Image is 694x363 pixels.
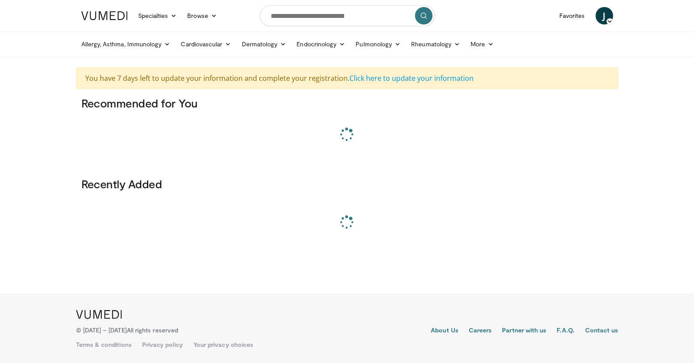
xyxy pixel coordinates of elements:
a: Careers [469,326,492,336]
a: Favorites [554,7,590,24]
div: You have 7 days left to update your information and complete your registration. [76,67,618,89]
span: All rights reserved [127,326,178,334]
a: Allergy, Asthma, Immunology [76,35,176,53]
a: F.A.Q. [557,326,574,336]
a: More [465,35,499,53]
input: Search topics, interventions [260,5,435,26]
h3: Recently Added [81,177,613,191]
a: Click here to update your information [349,73,474,83]
a: Rheumatology [406,35,465,53]
img: VuMedi Logo [76,310,122,319]
a: Contact us [585,326,618,336]
a: Privacy policy [142,340,183,349]
p: © [DATE] – [DATE] [76,326,178,335]
a: Pulmonology [350,35,406,53]
img: VuMedi Logo [81,11,128,20]
a: Endocrinology [291,35,350,53]
a: Partner with us [502,326,546,336]
a: Your privacy choices [193,340,253,349]
a: Cardiovascular [175,35,236,53]
a: Browse [182,7,222,24]
a: J [596,7,613,24]
a: About Us [431,326,458,336]
a: Dermatology [237,35,292,53]
a: Specialties [133,7,182,24]
a: Terms & conditions [76,340,132,349]
h3: Recommended for You [81,96,613,110]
